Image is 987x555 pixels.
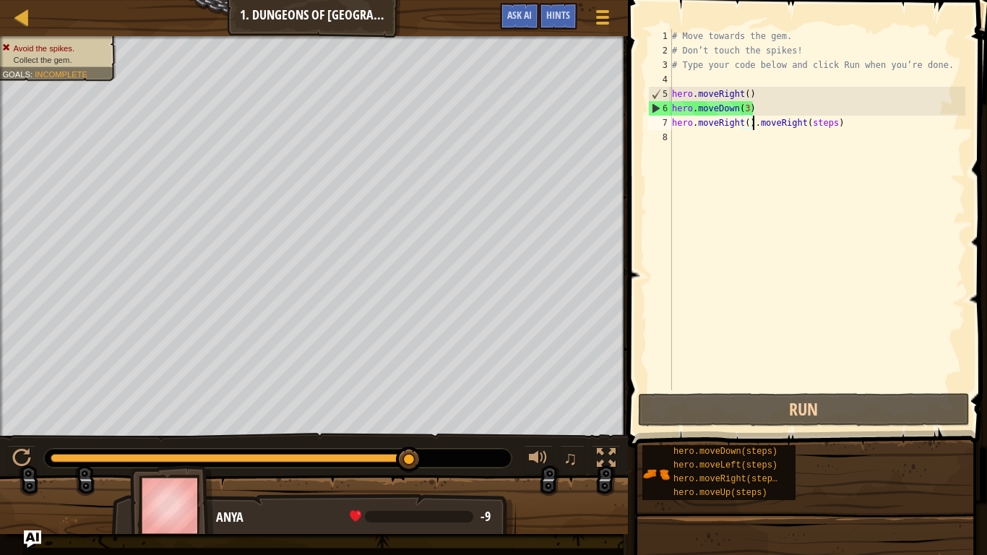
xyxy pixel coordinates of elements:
div: 8 [648,130,672,145]
div: 4 [648,72,672,87]
div: 5 [649,87,672,101]
button: Toggle fullscreen [592,445,621,475]
span: hero.moveDown(steps) [673,447,777,457]
div: 3 [648,58,672,72]
button: Ctrl + P: Play [7,445,36,475]
span: Hints [546,8,570,22]
span: Incomplete [35,69,87,79]
button: Ask AI [500,3,539,30]
li: Avoid the spikes. [2,43,108,54]
button: Run [638,393,970,426]
img: portrait.png [642,460,670,488]
span: -9 [480,507,491,525]
span: Collect the gem. [14,55,72,64]
button: ♫ [560,445,585,475]
button: Show game menu [585,3,621,37]
span: Avoid the spikes. [14,43,74,53]
span: Ask AI [507,8,532,22]
span: ♫ [563,447,577,469]
div: 1 [648,29,672,43]
button: Ask AI [24,530,41,548]
div: 2 [648,43,672,58]
div: 6 [649,101,672,116]
span: : [30,69,35,79]
button: Adjust volume [524,445,553,475]
span: hero.moveUp(steps) [673,488,767,498]
img: thang_avatar_frame.png [130,465,214,546]
span: hero.moveRight(steps) [673,474,783,484]
div: Anya [216,508,501,527]
span: Goals [2,69,30,79]
span: hero.moveLeft(steps) [673,460,777,470]
div: 7 [648,116,672,130]
div: health: -9 / 11 [350,510,491,523]
li: Collect the gem. [2,54,108,66]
